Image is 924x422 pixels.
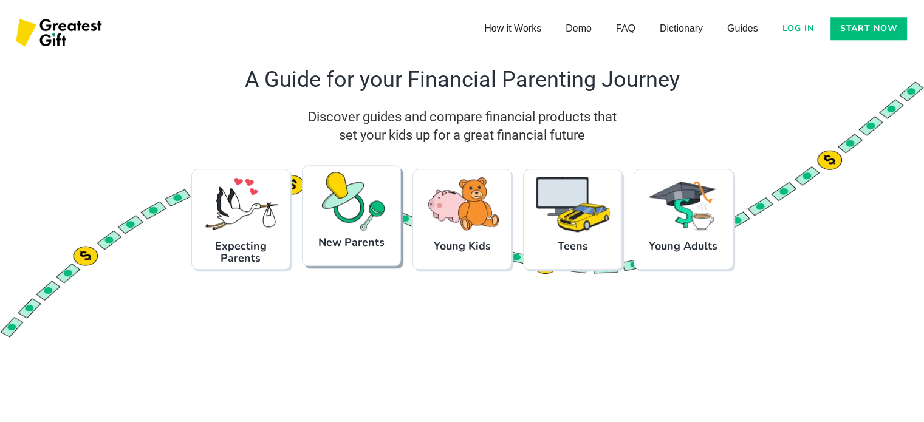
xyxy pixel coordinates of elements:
h3: New Parents [307,236,395,248]
h3: Teens [529,240,617,252]
a: New Parents [302,165,401,266]
img: Greatest Gift Logo [12,12,108,55]
a: FAQ [604,16,648,41]
h3: Expecting Parents [197,240,285,264]
a: Young Kids [412,169,512,270]
a: Young Adults [634,169,733,270]
a: Guides [715,16,770,41]
a: Dictionary [648,16,715,41]
a: Teens [523,169,622,270]
a: Start now [830,17,907,40]
img: young adults - dollar sign, college cap and coffee [645,174,721,235]
h3: Young Kids [418,240,506,252]
h3: Young Adults [639,240,727,252]
img: stork illustration - expecting parents [203,174,279,235]
h3: Discover guides and compare financial products that set your kids up for a great financial future [177,108,748,145]
h2: A Guide for your Financial Parenting Journey [177,66,748,94]
img: piggy bank and toy - young kids [424,174,500,235]
a: How it Works [472,16,553,41]
a: Expecting Parents [191,169,290,270]
a: Demo [553,16,604,41]
a: Log in [775,17,821,40]
img: teens - screen and car [535,174,611,235]
a: home [12,12,108,55]
img: new parents - pacifier and rattler [313,171,389,231]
